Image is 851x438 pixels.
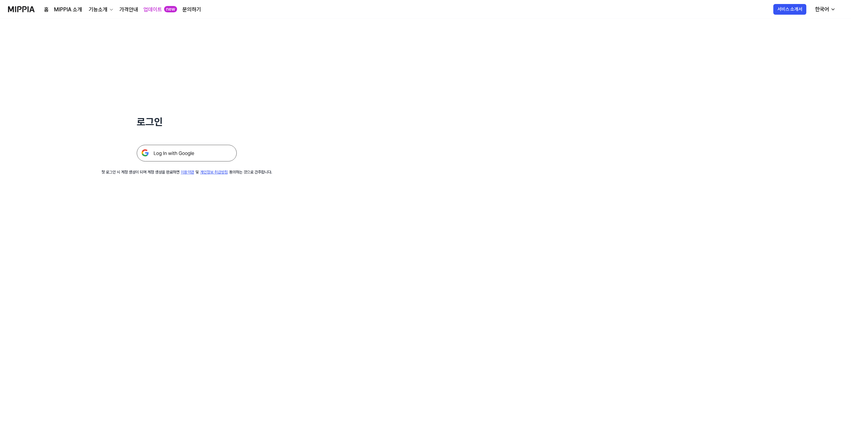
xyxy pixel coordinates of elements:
a: 이용약관 [181,170,194,174]
a: 업데이트 [143,6,162,14]
button: 한국어 [810,3,840,16]
a: 홈 [44,6,49,14]
h1: 로그인 [137,115,237,129]
img: 구글 로그인 버튼 [137,145,237,161]
button: 서비스 소개서 [773,4,806,15]
a: 가격안내 [119,6,138,14]
div: 첫 로그인 시 계정 생성이 되며 계정 생성을 완료하면 및 동의하는 것으로 간주합니다. [101,169,272,175]
div: new [164,6,177,13]
div: 기능소개 [87,6,109,14]
a: 개인정보 취급방침 [200,170,228,174]
button: 기능소개 [87,6,114,14]
a: 문의하기 [182,6,201,14]
a: MIPPIA 소개 [54,6,82,14]
div: 한국어 [814,5,830,13]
